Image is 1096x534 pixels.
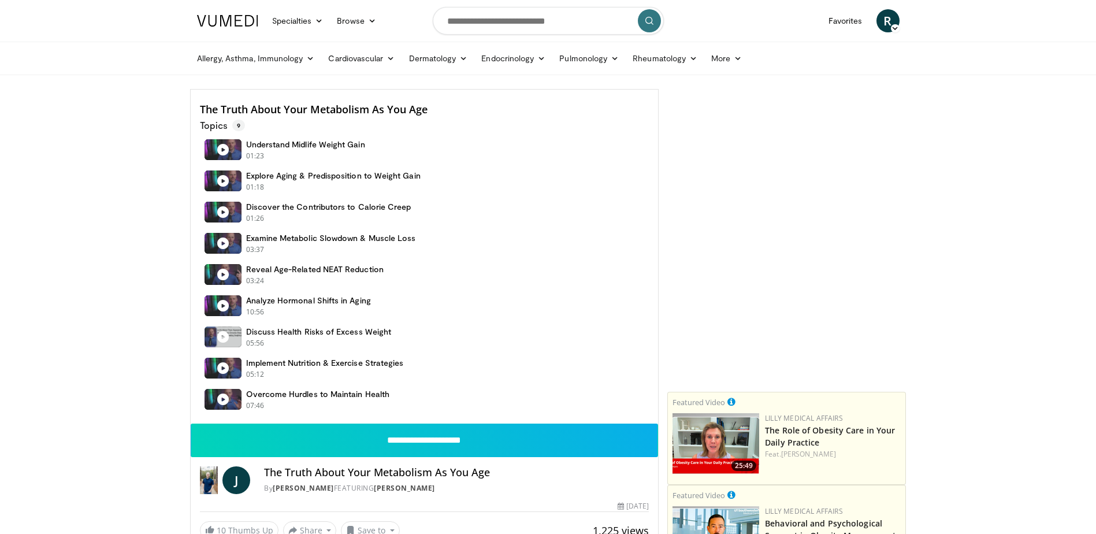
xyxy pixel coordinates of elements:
[246,276,265,286] p: 03:24
[200,103,649,116] h4: The Truth About Your Metabolism As You Age
[822,9,870,32] a: Favorites
[246,338,265,348] p: 05:56
[765,449,901,459] div: Feat.
[190,47,322,70] a: Allergy, Asthma, Immunology
[876,9,900,32] a: R
[246,307,265,317] p: 10:56
[246,369,265,380] p: 05:12
[246,358,404,368] h4: Implement Nutrition & Exercise Strategies
[200,466,218,494] img: Dr. Jordan Rennicke
[673,413,759,474] a: 25:49
[673,490,725,500] small: Featured Video
[673,397,725,407] small: Featured Video
[264,466,649,479] h4: The Truth About Your Metabolism As You Age
[673,413,759,474] img: e1208b6b-349f-4914-9dd7-f97803bdbf1d.png.150x105_q85_crop-smart_upscale.png
[704,47,749,70] a: More
[246,400,265,411] p: 07:46
[246,202,411,212] h4: Discover the Contributors to Calorie Creep
[246,151,265,161] p: 01:23
[246,244,265,255] p: 03:37
[552,47,626,70] a: Pulmonology
[232,120,245,131] span: 9
[246,170,421,181] h4: Explore Aging & Predisposition to Weight Gain
[246,139,365,150] h4: Understand Midlife Weight Gain
[197,15,258,27] img: VuMedi Logo
[765,413,843,423] a: Lilly Medical Affairs
[433,7,664,35] input: Search topics, interventions
[246,389,389,399] h4: Overcome Hurdles to Maintain Health
[330,9,383,32] a: Browse
[374,483,435,493] a: [PERSON_NAME]
[402,47,475,70] a: Dermatology
[765,425,895,448] a: The Role of Obesity Care in Your Daily Practice
[246,233,416,243] h4: Examine Metabolic Slowdown & Muscle Loss
[474,47,552,70] a: Endocrinology
[700,89,874,233] iframe: Advertisement
[781,449,836,459] a: [PERSON_NAME]
[222,466,250,494] a: J
[246,264,384,275] h4: Reveal Age-Related NEAT Reduction
[618,501,649,511] div: [DATE]
[731,461,756,471] span: 25:49
[246,213,265,224] p: 01:26
[200,120,245,131] p: Topics
[246,295,371,306] h4: Analyze Hormonal Shifts in Aging
[321,47,402,70] a: Cardiovascular
[264,483,649,494] div: By FEATURING
[700,240,874,385] iframe: Advertisement
[246,182,265,192] p: 01:18
[246,327,392,337] h4: Discuss Health Risks of Excess Weight
[265,9,330,32] a: Specialties
[765,506,843,516] a: Lilly Medical Affairs
[626,47,704,70] a: Rheumatology
[273,483,334,493] a: [PERSON_NAME]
